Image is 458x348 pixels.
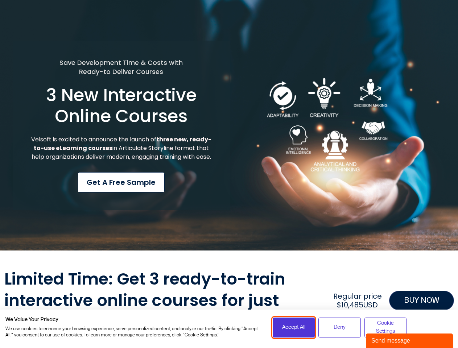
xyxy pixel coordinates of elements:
span: Deny [334,323,346,331]
p: Velsoft is excited to announce the launch of in Articulate Storyline format that help organizatio... [30,135,213,161]
a: BUY NOW [389,291,454,310]
span: Cookie Settings [369,319,402,336]
span: BUY NOW [404,295,439,306]
span: Get a Free Sample [87,177,156,188]
h2: Limited Time: Get 3 ready-to-train interactive online courses for just $3,300USD [4,269,326,332]
button: Adjust cookie preferences [364,318,407,337]
button: Accept all cookies [273,318,315,337]
h1: 3 New Interactive Online Courses [30,85,213,127]
p: We use cookies to enhance your browsing experience, serve personalized content, and analyze our t... [5,326,262,338]
span: Accept All [282,323,305,331]
strong: three new, ready-to-use eLearning courses [34,135,211,152]
a: Get a Free Sample [78,172,165,192]
h2: We Value Your Privacy [5,316,262,323]
h2: Regular price $10,485USD [330,292,385,309]
iframe: chat widget [366,332,454,348]
button: Deny all cookies [318,318,361,337]
h5: Save Development Time & Costs with Ready-to Deliver Courses [30,58,213,76]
